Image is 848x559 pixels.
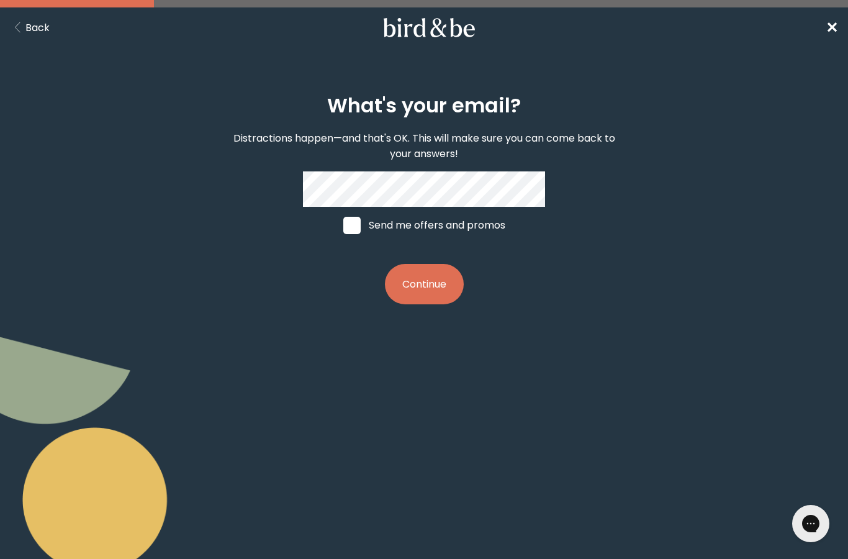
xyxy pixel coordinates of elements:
button: Continue [385,264,464,304]
label: Send me offers and promos [332,207,517,244]
iframe: Gorgias live chat messenger [786,501,836,547]
a: ✕ [826,17,838,39]
button: Back Button [10,20,50,35]
span: ✕ [826,17,838,38]
p: Distractions happen—and that's OK. This will make sure you can come back to your answers! [222,130,626,161]
h2: What's your email? [327,91,521,120]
